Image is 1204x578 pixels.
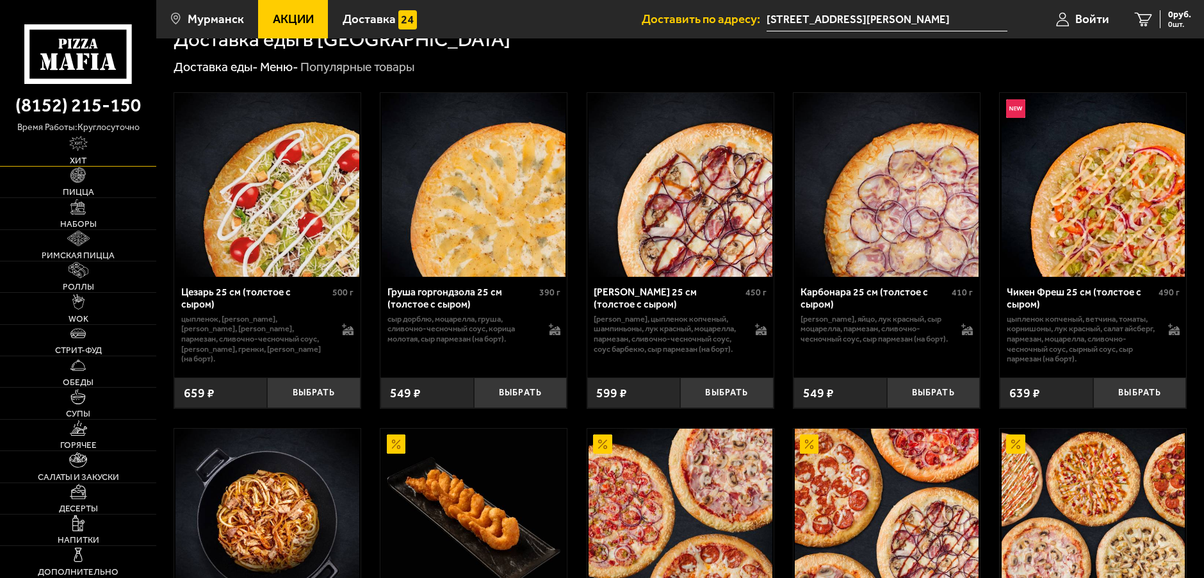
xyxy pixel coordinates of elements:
[66,409,90,418] span: Супы
[642,13,767,26] span: Доставить по адресу:
[594,286,742,311] div: [PERSON_NAME] 25 см (толстое с сыром)
[70,156,86,165] span: Хит
[474,377,567,408] button: Выбрать
[1159,287,1180,298] span: 490 г
[343,13,396,26] span: Доставка
[801,286,949,311] div: Карбонара 25 см (толстое с сыром)
[42,251,115,260] span: Римская пицца
[181,286,330,311] div: Цезарь 25 см (толстое с сыром)
[260,60,298,74] a: Меню-
[745,287,767,298] span: 450 г
[390,387,421,400] span: 549 ₽
[1006,434,1025,453] img: Акционный
[332,287,354,298] span: 500 г
[398,10,417,29] img: 15daf4d41897b9f0e9f617042186c801.svg
[38,473,119,482] span: Салаты и закуски
[300,59,414,75] div: Популярные товары
[60,220,97,229] span: Наборы
[800,434,818,453] img: Акционный
[58,536,99,545] span: Напитки
[63,283,94,292] span: Роллы
[380,93,567,277] a: Груша горгондзола 25 см (толстое с сыром)
[174,60,258,74] a: Доставка еды-
[38,568,118,577] span: Дополнительно
[63,378,94,387] span: Обеды
[273,13,314,26] span: Акции
[1075,13,1109,26] span: Войти
[267,377,361,408] button: Выбрать
[1009,387,1040,400] span: 639 ₽
[1007,286,1155,311] div: Чикен Фреш 25 см (толстое с сыром)
[594,314,742,354] p: [PERSON_NAME], цыпленок копченый, шампиньоны, лук красный, моцарелла, пармезан, сливочно-чесночны...
[174,29,510,49] h1: Доставка еды в [GEOGRAPHIC_DATA]
[63,188,94,197] span: Пицца
[593,434,612,453] img: Акционный
[184,387,215,400] span: 659 ₽
[175,93,359,277] img: Цезарь 25 см (толстое с сыром)
[587,93,774,277] a: Чикен Барбекю 25 см (толстое с сыром)
[795,93,979,277] img: Карбонара 25 см (толстое с сыром)
[69,315,88,324] span: WOK
[1000,93,1186,277] a: НовинкаЧикен Фреш 25 см (толстое с сыром)
[539,287,560,298] span: 390 г
[188,13,244,26] span: Мурманск
[387,286,536,311] div: Груша горгондзола 25 см (толстое с сыром)
[589,93,772,277] img: Чикен Барбекю 25 см (толстое с сыром)
[60,441,97,450] span: Горячее
[181,314,330,364] p: цыпленок, [PERSON_NAME], [PERSON_NAME], [PERSON_NAME], пармезан, сливочно-чесночный соус, [PERSON...
[767,8,1007,31] span: Мурманск, улица Свердлова, 8к5
[793,93,980,277] a: Карбонара 25 см (толстое с сыром)
[55,346,102,355] span: Стрит-фуд
[1168,21,1191,28] span: 0 шт.
[887,377,980,408] button: Выбрать
[596,387,627,400] span: 599 ₽
[387,434,405,453] img: Акционный
[1006,99,1025,118] img: Новинка
[952,287,973,298] span: 410 г
[1002,93,1185,277] img: Чикен Фреш 25 см (толстое с сыром)
[767,8,1007,31] input: Ваш адрес доставки
[801,314,949,344] p: [PERSON_NAME], яйцо, лук красный, сыр Моцарелла, пармезан, сливочно-чесночный соус, сыр пармезан ...
[387,314,536,344] p: сыр дорблю, моцарелла, груша, сливочно-чесночный соус, корица молотая, сыр пармезан (на борт).
[1007,314,1155,364] p: цыпленок копченый, ветчина, томаты, корнишоны, лук красный, салат айсберг, пармезан, моцарелла, с...
[59,504,98,513] span: Десерты
[680,377,774,408] button: Выбрать
[382,93,565,277] img: Груша горгондзола 25 см (толстое с сыром)
[174,93,361,277] a: Цезарь 25 см (толстое с сыром)
[1093,377,1187,408] button: Выбрать
[1168,10,1191,19] span: 0 руб.
[803,387,834,400] span: 549 ₽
